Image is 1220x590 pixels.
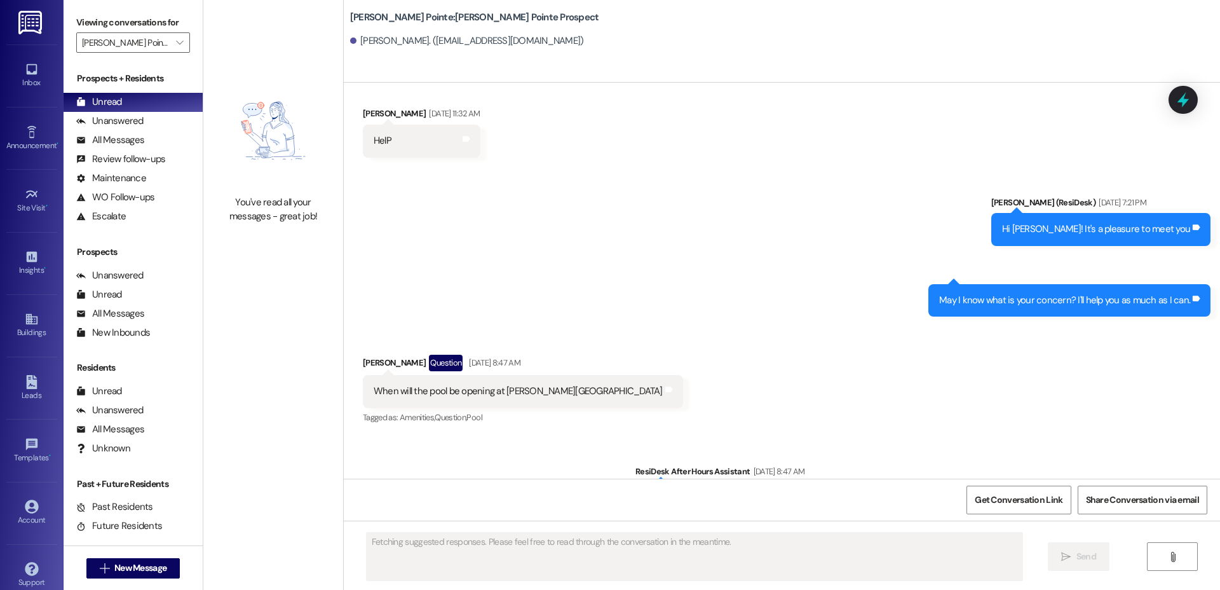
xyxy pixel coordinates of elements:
[76,153,165,166] div: Review follow-ups
[1095,196,1146,209] div: [DATE] 7:21 PM
[44,264,46,273] span: •
[6,308,57,343] a: Buildings
[76,134,144,147] div: All Messages
[1061,552,1071,562] i: 
[49,451,51,460] span: •
[975,493,1062,507] span: Get Conversation Link
[429,355,463,371] div: Question
[76,172,146,185] div: Maintenance
[1002,223,1190,236] div: Hi [PERSON_NAME]! It's a pleasure to meet you
[82,32,170,53] input: All communities
[76,95,122,109] div: Unread
[374,385,663,398] div: When will the pool be opening at [PERSON_NAME][GEOGRAPHIC_DATA]
[1078,486,1207,514] button: Share Conversation via email
[1086,493,1199,507] span: Share Conversation via email
[6,496,57,530] a: Account
[6,58,57,93] a: Inbox
[76,404,144,417] div: Unanswered
[76,326,150,340] div: New Inbounds
[350,34,584,48] div: [PERSON_NAME]. ([EMAIL_ADDRESS][DOMAIN_NAME])
[76,114,144,128] div: Unanswered
[350,11,599,24] b: [PERSON_NAME] Pointe: [PERSON_NAME] Pointe Prospect
[435,412,466,423] span: Question ,
[363,107,480,125] div: [PERSON_NAME]
[374,134,391,147] div: HelP
[64,361,203,374] div: Residents
[76,210,126,223] div: Escalate
[1048,542,1109,571] button: Send
[76,385,122,398] div: Unread
[76,13,190,32] label: Viewing conversations for
[400,412,435,423] span: Amenities ,
[64,245,203,259] div: Prospects
[363,355,683,375] div: [PERSON_NAME]
[1076,550,1096,563] span: Send
[64,72,203,85] div: Prospects + Residents
[64,477,203,491] div: Past + Future Residents
[6,434,57,468] a: Templates •
[217,196,329,223] div: You've read all your messages - great job!
[76,423,144,436] div: All Messages
[966,486,1071,514] button: Get Conversation Link
[18,11,44,34] img: ResiDesk Logo
[363,408,683,427] div: Tagged as:
[939,294,1190,307] div: May I know what is your concern? I'll help you as much as I can.
[76,519,162,533] div: Future Residents
[466,412,482,423] span: Pool
[57,139,58,148] span: •
[76,288,122,301] div: Unread
[6,246,57,280] a: Insights •
[6,371,57,406] a: Leads
[991,196,1210,214] div: [PERSON_NAME] (ResiDesk)
[466,356,520,369] div: [DATE] 8:47 AM
[76,500,153,514] div: Past Residents
[100,563,109,573] i: 
[1168,552,1177,562] i: 
[76,442,130,455] div: Unknown
[750,465,805,478] div: [DATE] 8:47 AM
[635,465,1210,483] div: ResiDesk After Hours Assistant
[176,38,183,48] i: 
[76,269,144,282] div: Unanswered
[426,107,480,120] div: [DATE] 11:32 AM
[217,72,329,190] img: empty-state
[86,558,180,579] button: New Message
[6,184,57,218] a: Site Visit •
[76,191,154,204] div: WO Follow-ups
[114,561,166,575] span: New Message
[76,307,144,320] div: All Messages
[46,202,48,210] span: •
